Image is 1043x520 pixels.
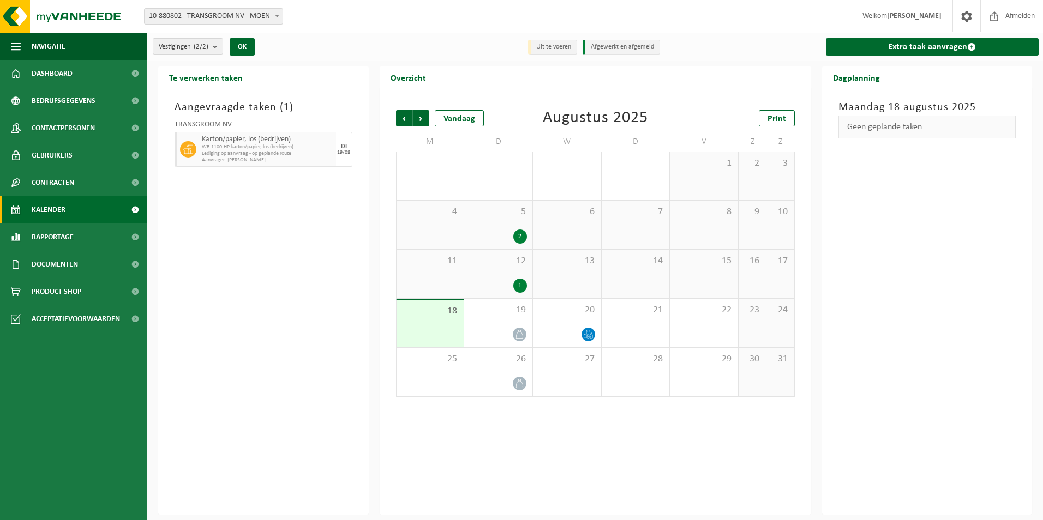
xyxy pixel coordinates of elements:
[32,305,120,332] span: Acceptatievoorwaarden
[772,206,788,218] span: 10
[744,304,760,316] span: 23
[175,99,352,116] h3: Aangevraagde taken ( )
[153,38,223,55] button: Vestigingen(2/2)
[766,132,794,152] td: Z
[772,158,788,170] span: 3
[464,132,533,152] td: D
[838,116,1016,138] div: Geen geplande taken
[513,279,527,293] div: 1
[744,255,760,267] span: 16
[607,353,664,365] span: 28
[583,40,660,55] li: Afgewerkt en afgemeld
[675,158,733,170] span: 1
[739,132,766,152] td: Z
[744,158,760,170] span: 2
[402,353,459,365] span: 25
[194,43,208,50] count: (2/2)
[32,278,81,305] span: Product Shop
[402,255,459,267] span: 11
[202,135,333,144] span: Karton/papier, los (bedrijven)
[144,8,283,25] span: 10-880802 - TRANSGROOM NV - MOEN
[32,142,73,169] span: Gebruikers
[538,206,596,218] span: 6
[607,304,664,316] span: 21
[158,66,254,88] h2: Te verwerken taken
[543,110,648,126] div: Augustus 2025
[380,66,437,88] h2: Overzicht
[470,304,527,316] span: 19
[337,150,350,155] div: 19/08
[202,144,333,150] span: WB-1100-HP karton/papier, los (bedrijven)
[413,110,429,126] span: Volgende
[470,255,527,267] span: 12
[284,102,290,113] span: 1
[759,110,795,126] a: Print
[607,255,664,267] span: 14
[32,87,95,114] span: Bedrijfsgegevens
[602,132,670,152] td: D
[675,353,733,365] span: 29
[513,229,527,244] div: 2
[607,206,664,218] span: 7
[675,304,733,316] span: 22
[32,60,73,87] span: Dashboard
[744,353,760,365] span: 30
[435,110,484,126] div: Vandaag
[538,304,596,316] span: 20
[32,196,65,223] span: Kalender
[470,206,527,218] span: 5
[772,353,788,365] span: 31
[744,206,760,218] span: 9
[145,9,283,24] span: 10-880802 - TRANSGROOM NV - MOEN
[838,99,1016,116] h3: Maandag 18 augustus 2025
[675,255,733,267] span: 15
[396,132,465,152] td: M
[533,132,602,152] td: W
[470,353,527,365] span: 26
[768,114,786,123] span: Print
[32,114,95,142] span: Contactpersonen
[402,206,459,218] span: 4
[402,305,459,317] span: 18
[675,206,733,218] span: 8
[772,255,788,267] span: 17
[32,251,78,278] span: Documenten
[202,150,333,157] span: Lediging op aanvraag - op geplande route
[202,157,333,164] span: Aanvrager: [PERSON_NAME]
[826,38,1039,56] a: Extra taak aanvragen
[32,169,74,196] span: Contracten
[538,255,596,267] span: 13
[528,40,577,55] li: Uit te voeren
[159,39,208,55] span: Vestigingen
[32,33,65,60] span: Navigatie
[887,12,942,20] strong: [PERSON_NAME]
[772,304,788,316] span: 24
[670,132,739,152] td: V
[396,110,412,126] span: Vorige
[341,143,347,150] div: DI
[538,353,596,365] span: 27
[822,66,891,88] h2: Dagplanning
[32,223,74,251] span: Rapportage
[230,38,255,56] button: OK
[175,121,352,132] div: TRANSGROOM NV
